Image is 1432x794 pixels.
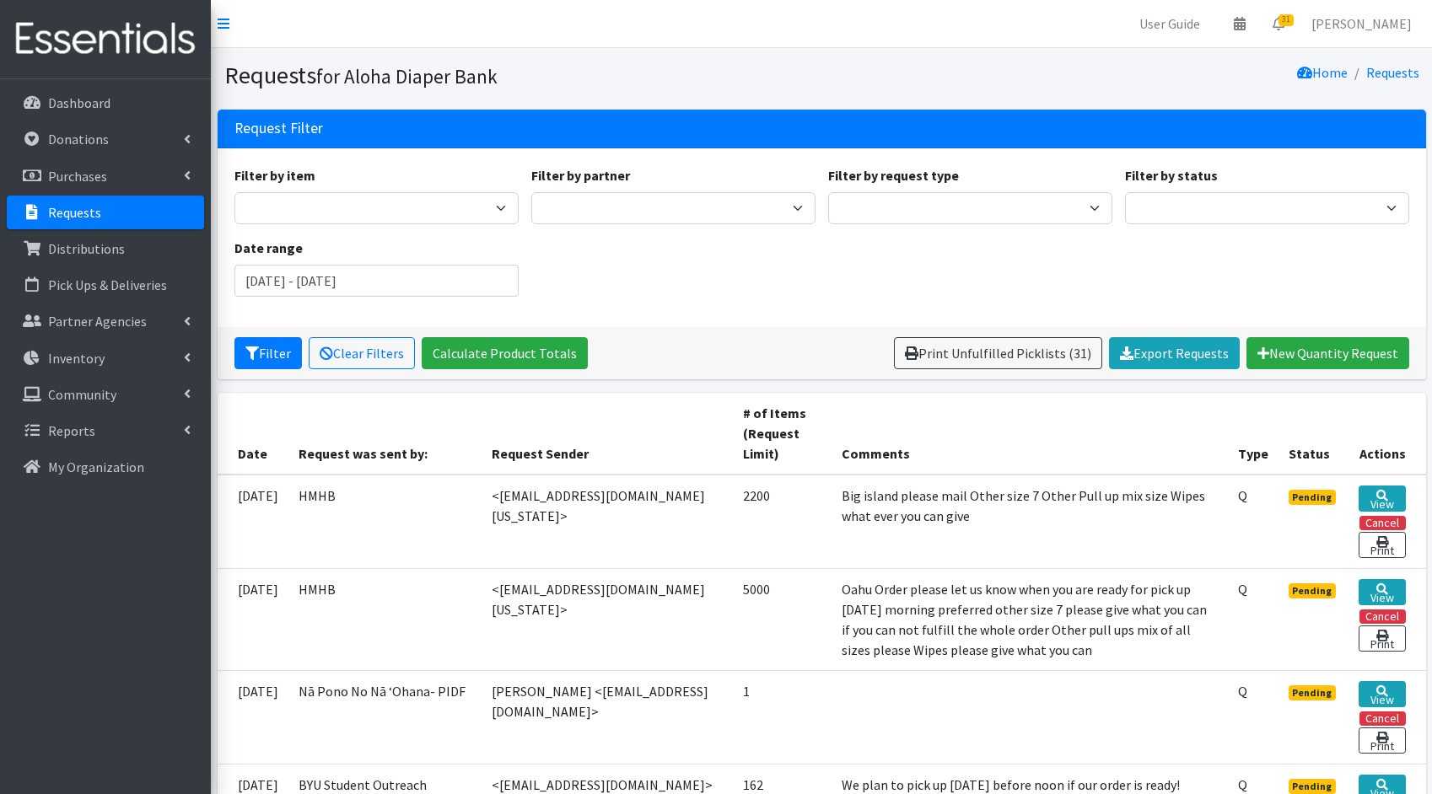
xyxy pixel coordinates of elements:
td: [PERSON_NAME] <[EMAIL_ADDRESS][DOMAIN_NAME]> [482,670,734,764]
input: January 1, 2011 - December 31, 2011 [234,265,519,297]
a: [PERSON_NAME] [1298,7,1425,40]
td: HMHB [288,568,482,670]
abbr: Quantity [1238,581,1247,598]
th: Status [1279,393,1349,475]
a: Print [1359,625,1405,652]
a: Pick Ups & Deliveries [7,268,204,302]
a: Calculate Product Totals [422,337,588,369]
label: Filter by status [1125,165,1218,185]
a: Reports [7,414,204,448]
a: View [1359,579,1405,605]
a: Distributions [7,232,204,266]
a: User Guide [1126,7,1214,40]
td: 5000 [733,568,832,670]
a: Print [1359,532,1405,558]
a: Print Unfulfilled Picklists (31) [894,337,1102,369]
a: Export Requests [1109,337,1240,369]
span: Pending [1289,490,1337,505]
label: Filter by request type [828,165,959,185]
p: Requests [48,204,101,221]
a: 31 [1259,7,1298,40]
label: Filter by partner [531,165,630,185]
abbr: Quantity [1238,683,1247,700]
span: 31 [1279,14,1294,26]
a: Inventory [7,341,204,375]
button: Filter [234,337,302,369]
a: Print [1359,727,1405,754]
p: Distributions [48,240,125,257]
td: <[EMAIL_ADDRESS][DOMAIN_NAME][US_STATE]> [482,568,734,670]
a: Requests [7,196,204,229]
td: [DATE] [218,475,288,569]
td: 1 [733,670,832,764]
p: Community [48,386,116,403]
label: Date range [234,238,303,258]
td: Nā Pono No Nā ʻOhana- PIDF [288,670,482,764]
h3: Request Filter [234,120,323,137]
th: Actions [1349,393,1425,475]
th: Request was sent by: [288,393,482,475]
p: Pick Ups & Deliveries [48,276,167,293]
a: Donations [7,122,204,156]
a: Dashboard [7,86,204,120]
th: Type [1228,393,1279,475]
th: Date [218,393,288,475]
a: Community [7,378,204,411]
p: Inventory [48,350,105,367]
td: Oahu Order please let us know when you are ready for pick up [DATE] morning preferred other size ... [832,568,1227,670]
img: HumanEssentials [7,11,204,67]
p: Purchases [48,168,107,185]
a: New Quantity Request [1246,337,1409,369]
span: Pending [1289,779,1337,794]
p: Reports [48,422,95,439]
span: Pending [1289,685,1337,700]
abbr: Quantity [1238,487,1247,504]
a: Requests [1366,64,1419,81]
a: View [1359,681,1405,707]
th: # of Items (Request Limit) [733,393,832,475]
span: Pending [1289,583,1337,598]
a: View [1359,486,1405,512]
button: Cancel [1359,609,1406,624]
th: Request Sender [482,393,734,475]
abbr: Quantity [1238,776,1247,793]
button: Cancel [1359,711,1406,726]
td: Big island please mail Other size 7 Other Pull up mix size Wipes what ever you can give [832,475,1227,569]
a: Partner Agencies [7,304,204,338]
small: for Aloha Diaper Bank [316,64,498,89]
th: Comments [832,393,1227,475]
td: HMHB [288,475,482,569]
a: Purchases [7,159,204,193]
p: Partner Agencies [48,313,147,330]
p: Dashboard [48,94,110,111]
td: <[EMAIL_ADDRESS][DOMAIN_NAME][US_STATE]> [482,475,734,569]
td: [DATE] [218,568,288,670]
a: My Organization [7,450,204,484]
p: Donations [48,131,109,148]
p: My Organization [48,459,144,475]
a: Clear Filters [309,337,415,369]
a: Home [1297,64,1348,81]
td: 2200 [733,475,832,569]
label: Filter by item [234,165,315,185]
td: [DATE] [218,670,288,764]
button: Cancel [1359,516,1406,530]
h1: Requests [224,61,816,90]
